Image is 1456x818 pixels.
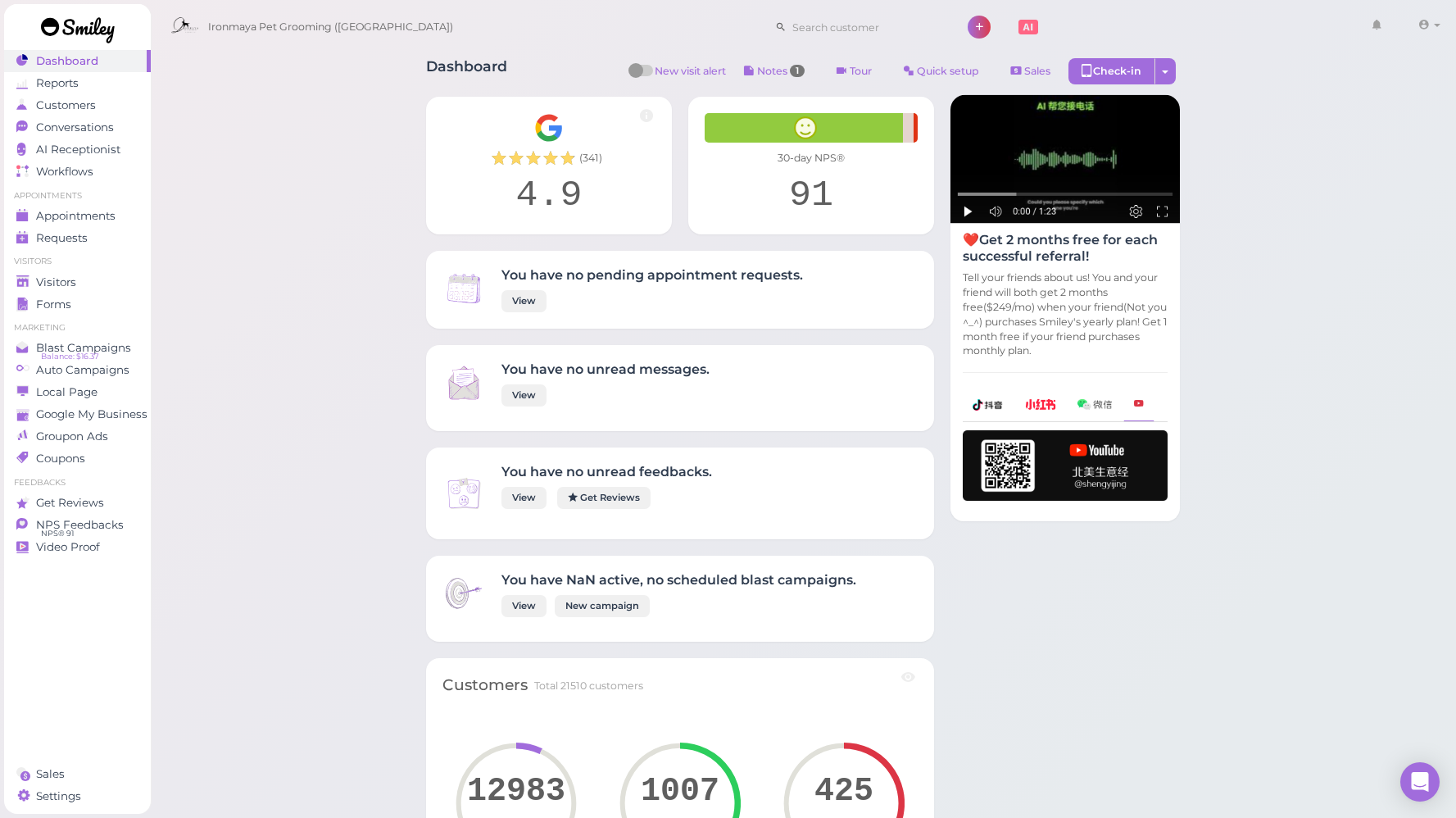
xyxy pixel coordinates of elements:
[4,322,151,334] li: Marketing
[36,209,116,223] span: Appointments
[4,256,151,267] li: Visitors
[4,763,151,785] a: Sales
[36,98,96,112] span: Customers
[4,161,151,183] a: Workflows
[997,58,1064,84] a: Sales
[823,58,886,84] a: Tour
[4,293,151,316] a: Forms
[36,385,98,399] span: Local Page
[4,477,151,489] li: Feedbacks
[963,270,1168,358] p: Tell your friends about us! You and your friend will both get 2 months free($249/mo) when your fr...
[555,595,650,617] a: New campaign
[534,113,564,143] img: Google__G__Logo-edd0e34f60d7ca4a2f4ece79cff21ae3.svg
[501,595,547,617] a: View
[579,151,602,166] span: ( 341 )
[4,72,151,94] a: Reports
[730,58,819,84] button: Notes 1
[4,425,151,448] a: Groupon Ads
[705,151,918,166] div: 30-day NPS®
[790,65,805,77] span: 1
[4,50,151,72] a: Dashboard
[501,361,710,377] h4: You have no unread messages.
[36,496,104,510] span: Get Reviews
[426,58,507,89] h1: Dashboard
[4,190,151,202] li: Appointments
[41,350,99,363] span: Balance: $16.37
[963,430,1168,501] img: youtube-h-92280983ece59b2848f85fc261e8ffad.png
[36,165,93,179] span: Workflows
[501,384,547,407] a: View
[4,536,151,558] a: Video Proof
[4,139,151,161] a: AI Receptionist
[890,58,993,84] a: Quick setup
[36,231,88,245] span: Requests
[973,399,1004,411] img: douyin-2727e60b7b0d5d1bbe969c21619e8014.png
[1400,762,1440,802] div: Open Intercom Messenger
[4,359,151,381] a: Auto Campaigns
[36,518,124,532] span: NPS Feedbacks
[4,94,151,116] a: Customers
[36,54,98,68] span: Dashboard
[501,290,547,312] a: View
[534,679,643,693] div: Total 21510 customers
[655,64,726,89] span: New visit alert
[4,381,151,403] a: Local Page
[1068,58,1155,84] div: Check-in
[4,403,151,425] a: Google My Business
[4,492,151,514] a: Get Reviews
[442,361,485,404] img: Inbox
[36,275,76,289] span: Visitors
[36,429,108,443] span: Groupon Ads
[36,76,79,90] span: Reports
[1025,399,1056,410] img: xhs-786d23addd57f6a2be217d5a65f4ab6b.png
[442,675,528,697] div: Customers
[36,363,129,377] span: Auto Campaigns
[442,572,485,615] img: Inbox
[36,143,120,157] span: AI Receptionist
[36,789,81,803] span: Settings
[36,298,71,311] span: Forms
[4,514,151,536] a: NPS Feedbacks NPS® 91
[36,120,114,134] span: Conversations
[4,337,151,359] a: Blast Campaigns Balance: $16.37
[4,271,151,293] a: Visitors
[4,785,151,807] a: Settings
[36,407,147,421] span: Google My Business
[36,767,65,781] span: Sales
[557,487,651,509] a: Get Reviews
[4,116,151,139] a: Conversations
[501,267,803,283] h4: You have no pending appointment requests.
[208,4,453,50] span: Ironmaya Pet Grooming ([GEOGRAPHIC_DATA])
[36,452,85,466] span: Coupons
[442,267,485,310] img: Inbox
[1024,65,1050,77] span: Sales
[442,174,655,218] div: 4.9
[4,205,151,227] a: Appointments
[1077,399,1112,410] img: wechat-a99521bb4f7854bbf8f190d1356e2cdb.png
[41,527,74,540] span: NPS® 91
[963,232,1168,263] h4: ❤️Get 2 months free for each successful referral!
[4,448,151,470] a: Coupons
[4,227,151,249] a: Requests
[36,341,131,355] span: Blast Campaigns
[950,95,1180,224] img: AI receptionist
[787,14,946,40] input: Search customer
[501,464,712,479] h4: You have no unread feedbacks.
[442,472,485,515] img: Inbox
[501,487,547,509] a: View
[36,540,100,554] span: Video Proof
[705,174,918,218] div: 91
[501,572,856,588] h4: You have NaN active, no scheduled blast campaigns.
